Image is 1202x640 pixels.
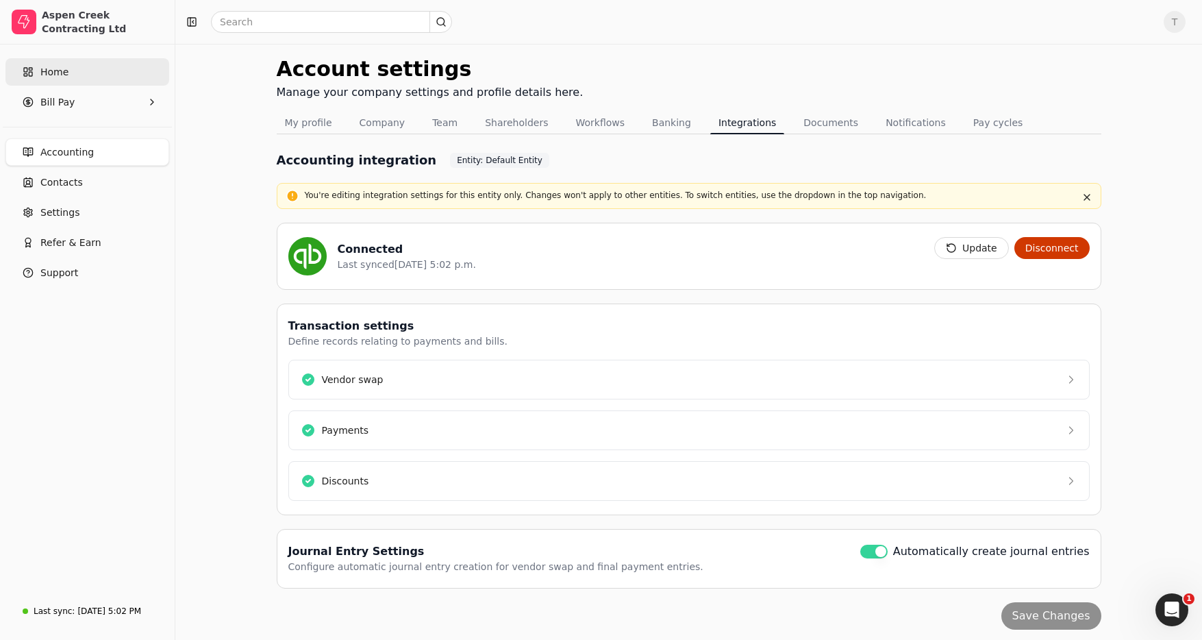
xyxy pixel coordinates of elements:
div: Define records relating to payments and bills. [288,334,508,349]
button: Documents [795,112,866,134]
div: Discounts [322,474,369,489]
nav: Tabs [277,112,1101,134]
span: Home [40,65,68,79]
div: Last sync: [34,605,75,617]
button: Integrations [710,112,784,134]
span: Accounting [40,145,94,160]
div: Journal Entry Settings [288,543,703,560]
a: Contacts [5,169,169,196]
div: Aspen Creek Contracting Ltd [42,8,163,36]
button: Disconnect [1014,237,1090,259]
button: Payments [288,410,1090,450]
a: Home [5,58,169,86]
div: Vendor swap [322,373,384,387]
button: Banking [644,112,699,134]
button: Workflows [567,112,633,134]
a: Last sync:[DATE] 5:02 PM [5,599,169,624]
button: Vendor swap [288,360,1090,399]
div: Connected [338,241,476,258]
button: Team [424,112,466,134]
span: Refer & Earn [40,236,101,250]
a: Settings [5,199,169,226]
iframe: Intercom live chat [1155,593,1188,626]
p: You're editing integration settings for this entity only. Changes won't apply to other entities. ... [305,189,1073,201]
span: Support [40,266,78,280]
span: 1 [1184,593,1194,604]
span: Bill Pay [40,95,75,110]
span: Contacts [40,175,83,190]
span: Settings [40,206,79,220]
button: T [1164,11,1186,33]
button: Shareholders [477,112,556,134]
a: Accounting [5,138,169,166]
button: Notifications [877,112,954,134]
button: Company [351,112,414,134]
button: Automatically create journal entries [860,545,888,558]
button: Refer & Earn [5,229,169,256]
button: Support [5,259,169,286]
button: My profile [277,112,340,134]
button: Bill Pay [5,88,169,116]
span: Entity: Default Entity [457,154,542,167]
h1: Accounting integration [277,151,437,169]
div: Account settings [277,53,584,84]
div: Payments [322,423,369,438]
div: Manage your company settings and profile details here. [277,84,584,101]
button: Discounts [288,461,1090,501]
label: Automatically create journal entries [893,543,1090,560]
div: Last synced [DATE] 5:02 p.m. [338,258,476,272]
div: Transaction settings [288,318,508,334]
div: [DATE] 5:02 PM [77,605,141,617]
input: Search [211,11,452,33]
div: Configure automatic journal entry creation for vendor swap and final payment entries. [288,560,703,574]
button: Update [934,237,1009,259]
button: Pay cycles [965,112,1031,134]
